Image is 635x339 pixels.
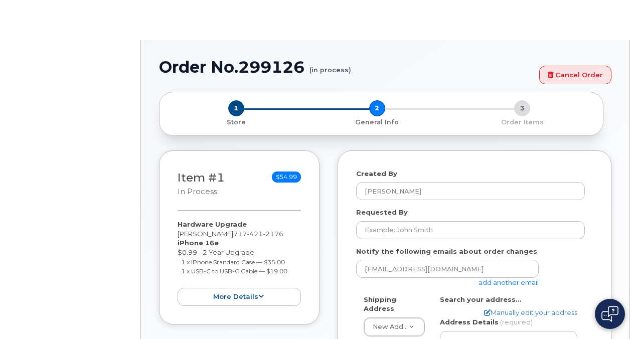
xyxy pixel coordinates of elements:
[364,295,425,313] label: Shipping Address
[233,230,283,238] span: 717
[440,295,522,304] label: Search your address...
[178,239,219,247] strong: iPhone 16e
[263,230,283,238] span: 2176
[178,288,301,306] button: more details
[178,220,247,228] strong: Hardware Upgrade
[356,208,408,217] label: Requested By
[272,172,301,183] span: $54.99
[364,318,424,336] a: New Address
[601,306,618,322] img: Open chat
[228,100,244,116] span: 1
[181,267,287,275] small: 1 x USB-C to USB-C Cable — $19.00
[172,118,300,127] p: Store
[309,58,351,74] small: (in process)
[247,230,263,238] span: 421
[159,58,534,76] h1: Order No.299126
[168,116,304,127] a: 1 Store
[484,308,577,317] a: Manually edit your address
[178,220,301,306] div: [PERSON_NAME] $0.99 - 2 Year Upgrade
[356,260,539,278] input: Example: john@appleseed.com
[539,66,611,84] a: Cancel Order
[181,258,285,266] small: 1 x iPhone Standard Case — $35.00
[479,278,539,286] a: add another email
[373,323,417,330] span: New Address
[178,172,225,197] h3: Item #1
[500,318,533,326] span: (required)
[178,187,217,196] small: in process
[356,169,397,179] label: Created By
[356,221,585,239] input: Example: John Smith
[440,317,499,327] label: Address Details
[356,247,537,256] label: Notify the following emails about order changes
